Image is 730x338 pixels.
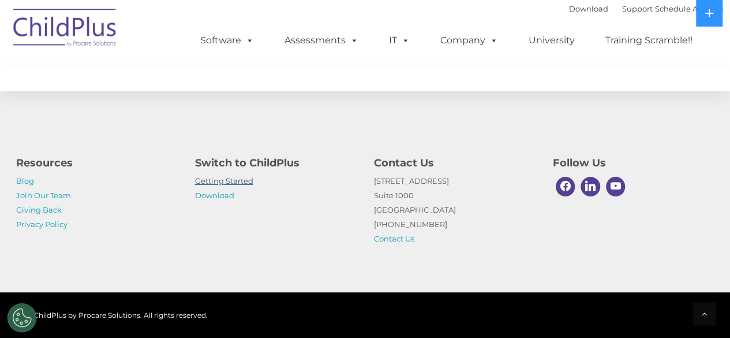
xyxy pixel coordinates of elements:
[160,76,196,85] span: Last name
[16,155,178,171] h4: Resources
[16,176,34,185] a: Blog
[569,4,723,13] font: |
[553,174,578,199] a: Facebook
[553,155,714,171] h4: Follow Us
[594,29,704,52] a: Training Scramble!!
[189,29,265,52] a: Software
[195,155,357,171] h4: Switch to ChildPlus
[8,303,36,332] button: Cookies Settings
[655,4,723,13] a: Schedule A Demo
[578,174,603,199] a: Linkedin
[429,29,510,52] a: Company
[160,124,209,132] span: Phone number
[377,29,421,52] a: IT
[622,4,653,13] a: Support
[16,205,62,214] a: Giving Back
[569,4,608,13] a: Download
[273,29,370,52] a: Assessments
[517,29,586,52] a: University
[16,191,71,200] a: Join Our Team
[16,220,68,229] a: Privacy Policy
[374,234,414,243] a: Contact Us
[195,191,234,200] a: Download
[195,176,253,185] a: Getting Started
[8,1,123,58] img: ChildPlus by Procare Solutions
[374,174,536,246] p: [STREET_ADDRESS] Suite 1000 [GEOGRAPHIC_DATA] [PHONE_NUMBER]
[603,174,628,199] a: Youtube
[374,155,536,171] h4: Contact Us
[8,311,208,320] span: © 2025 ChildPlus by Procare Solutions. All rights reserved.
